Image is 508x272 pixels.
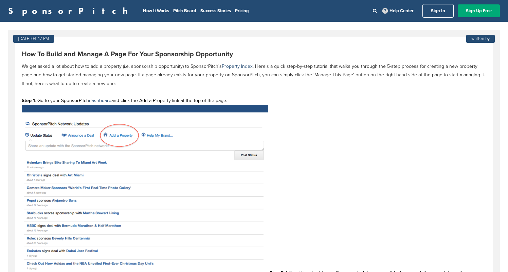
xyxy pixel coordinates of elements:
a: SponsorPitch [8,6,132,15]
div: written by [466,35,495,43]
p: : Go to your SponsorPitch and click the Add a Property link at the top of the page. [22,88,486,105]
div: [DATE] 04:47 PM [13,35,54,43]
a: Sign In [422,4,454,18]
a: Pricing [235,8,249,14]
a: How It Works [143,8,169,14]
a: dashboard [89,98,111,103]
b: Step 1 [22,98,35,103]
a: Sign Up Free [458,4,500,17]
a: Success Stories [200,8,231,14]
a: Pitch Board [173,8,196,14]
a: Help Center [381,7,415,15]
p: We get asked a lot about how to add a property (i.e. sponsorship opportunity) to SponsorPitch's .... [22,62,486,88]
a: Property Index [222,63,253,69]
p: How To Build and Manage A Page For Your Sponsorship Opportunity [22,50,486,59]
